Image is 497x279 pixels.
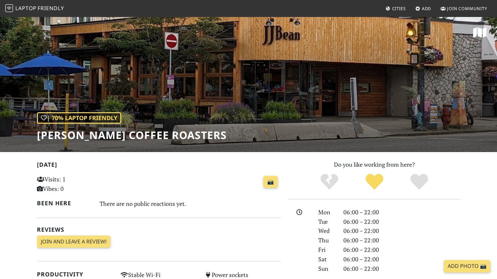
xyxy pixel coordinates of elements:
[37,271,113,278] h2: Productivity
[340,264,464,273] div: 06:00 – 22:00
[314,245,339,255] div: Fri
[314,255,339,264] div: Sat
[392,6,406,11] span: Cities
[100,198,281,209] div: There are no public reactions yet.
[314,217,339,226] div: Tue
[314,208,339,217] div: Mon
[438,3,490,14] a: Join Community
[37,161,281,171] h2: [DATE]
[340,226,464,236] div: 06:00 – 22:00
[5,3,64,14] a: LaptopFriendly LaptopFriendly
[340,208,464,217] div: 06:00 – 22:00
[37,129,227,141] h1: [PERSON_NAME] Coffee Roasters
[37,175,113,194] p: Visits: 1 Vibes: 0
[37,226,281,233] h2: Reviews
[422,6,431,11] span: Add
[5,4,13,12] img: LaptopFriendly
[314,236,339,245] div: Thu
[340,236,464,245] div: 06:00 – 22:00
[289,160,460,169] p: Do you like working from here?
[37,200,92,207] h2: Been here
[15,5,37,12] span: Laptop
[307,173,352,191] div: No
[263,176,278,188] a: 📸
[383,3,408,14] a: Cities
[37,112,121,124] div: | 70% Laptop Friendly
[38,5,64,12] span: Friendly
[340,217,464,226] div: 06:00 – 22:00
[444,260,490,272] a: Add Photo 📸
[314,264,339,273] div: Sun
[397,173,442,191] div: Definitely!
[340,245,464,255] div: 06:00 – 22:00
[37,236,110,248] a: Join and leave a review!
[314,226,339,236] div: Wed
[413,3,434,14] a: Add
[447,6,487,11] span: Join Community
[340,255,464,264] div: 06:00 – 22:00
[352,173,397,191] div: Yes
